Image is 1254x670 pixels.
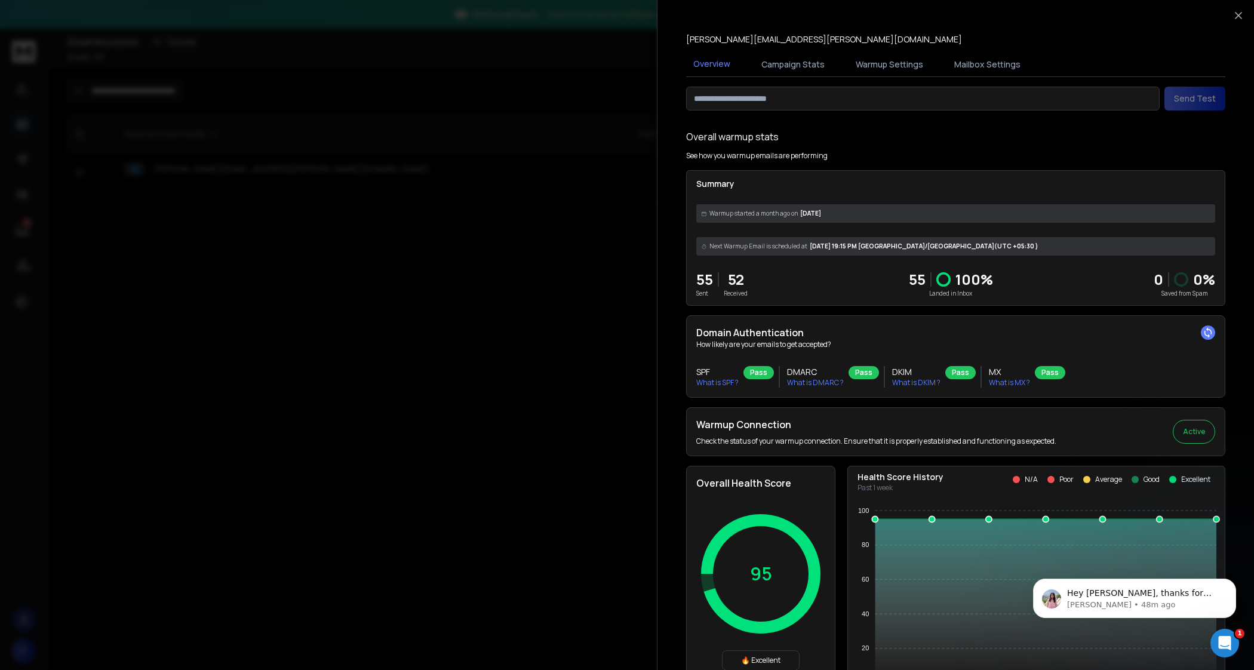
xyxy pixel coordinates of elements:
h3: SPF [696,366,739,378]
div: Pass [743,366,774,379]
p: Summary [696,178,1215,190]
p: Saved from Spam [1154,289,1215,298]
p: See how you warmup emails are performing [686,151,828,161]
h2: Domain Authentication [696,325,1215,340]
tspan: 60 [862,576,869,583]
div: Pass [945,366,976,379]
p: How likely are your emails to get accepted? [696,340,1215,349]
p: Health Score History [857,471,943,483]
div: Pass [1035,366,1065,379]
p: 52 [724,270,748,289]
p: Sent [696,289,713,298]
div: [DATE] 19:15 PM [GEOGRAPHIC_DATA]/[GEOGRAPHIC_DATA] (UTC +05:30 ) [696,237,1215,256]
p: Check the status of your warmup connection. Ensure that it is properly established and functionin... [696,437,1056,446]
p: 55 [909,270,926,289]
p: 95 [750,563,772,585]
tspan: 40 [862,610,869,617]
tspan: 80 [862,541,869,548]
p: What is DKIM ? [892,378,941,388]
tspan: 100 [858,507,869,514]
button: Mailbox Settings [947,51,1028,78]
p: Past 1 week [857,483,943,493]
p: N/A [1025,475,1038,484]
p: Good [1144,475,1160,484]
p: [PERSON_NAME][EMAIL_ADDRESS][PERSON_NAME][DOMAIN_NAME] [686,33,962,45]
strong: 0 [1154,269,1163,289]
tspan: 20 [862,644,869,651]
p: Excellent [1181,475,1210,484]
span: Warmup started a month ago on [709,209,798,218]
h3: MX [989,366,1030,378]
button: Campaign Stats [754,51,832,78]
p: Landed in Inbox [909,289,993,298]
div: [DATE] [696,204,1215,223]
h3: DMARC [787,366,844,378]
p: Received [724,289,748,298]
p: 100 % [955,270,993,289]
p: What is MX ? [989,378,1030,388]
p: 0 % [1193,270,1215,289]
span: 1 [1235,629,1244,638]
iframe: Intercom live chat [1210,629,1239,657]
h3: DKIM [892,366,941,378]
button: Overview [686,51,737,78]
span: Next Warmup Email is scheduled at [709,242,807,251]
iframe: Intercom notifications message [1015,554,1254,638]
button: Active [1173,420,1215,444]
h2: Warmup Connection [696,417,1056,432]
p: Poor [1059,475,1074,484]
p: Average [1095,475,1122,484]
div: Pass [849,366,879,379]
p: What is DMARC ? [787,378,844,388]
h2: Overall Health Score [696,476,825,490]
button: Warmup Settings [849,51,930,78]
h1: Overall warmup stats [686,130,779,144]
p: What is SPF ? [696,378,739,388]
p: 55 [696,270,713,289]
